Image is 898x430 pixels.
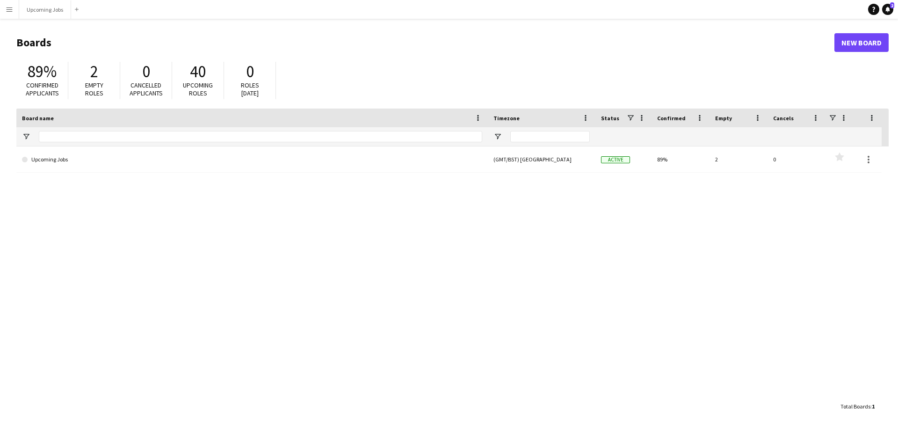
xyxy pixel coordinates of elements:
span: Upcoming roles [183,81,213,97]
span: Roles [DATE] [241,81,259,97]
input: Board name Filter Input [39,131,482,142]
div: 0 [768,146,826,172]
span: 40 [190,61,206,82]
span: Cancelled applicants [130,81,163,97]
span: Confirmed [657,115,686,122]
span: Active [601,156,630,163]
span: Timezone [493,115,520,122]
span: Confirmed applicants [26,81,59,97]
span: Empty [715,115,732,122]
div: 89% [652,146,710,172]
a: New Board [834,33,889,52]
button: Open Filter Menu [493,132,502,141]
button: Open Filter Menu [22,132,30,141]
div: : [840,397,875,415]
div: (GMT/BST) [GEOGRAPHIC_DATA] [488,146,595,172]
h1: Boards [16,36,834,50]
a: Upcoming Jobs [22,146,482,173]
span: 89% [28,61,57,82]
span: Empty roles [85,81,103,97]
div: 2 [710,146,768,172]
span: 2 [890,2,894,8]
span: Board name [22,115,54,122]
span: Cancels [773,115,794,122]
span: Total Boards [840,403,870,410]
span: 0 [246,61,254,82]
input: Timezone Filter Input [510,131,590,142]
span: Status [601,115,619,122]
span: 0 [142,61,150,82]
span: 2 [90,61,98,82]
a: 2 [882,4,893,15]
button: Upcoming Jobs [19,0,71,19]
span: 1 [872,403,875,410]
